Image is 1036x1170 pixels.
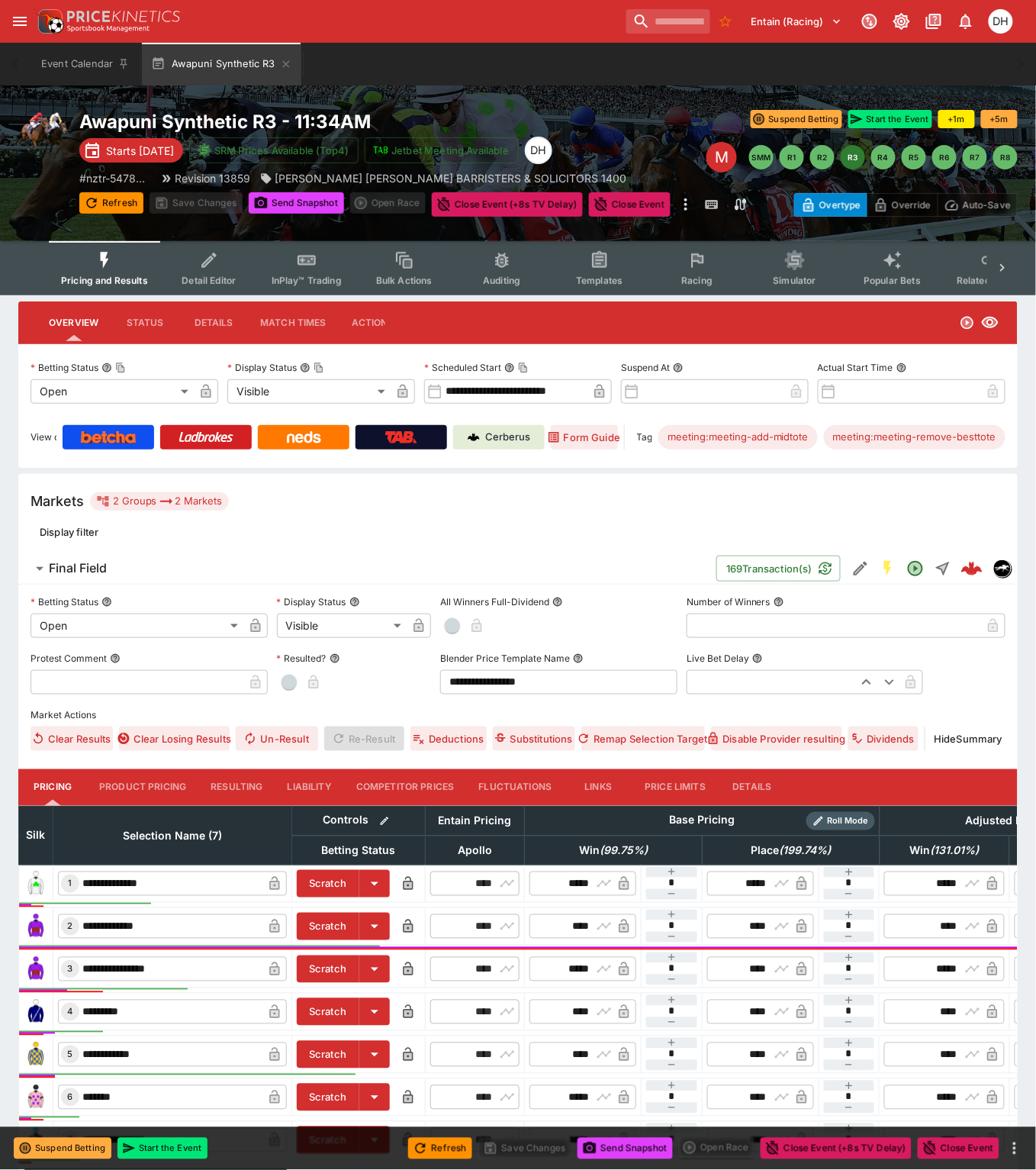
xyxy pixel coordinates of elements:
button: Connected to PK [856,8,883,35]
button: Close Event (+8s TV Delay) [761,1138,912,1159]
img: nztr [994,560,1011,577]
button: Override [867,193,938,217]
button: Overview [37,305,111,341]
span: Detail Editor [182,275,236,286]
button: Product Pricing [87,769,198,806]
button: Refresh [79,192,143,214]
button: Scratch [297,913,359,940]
button: Pricing [18,769,87,806]
button: All Winners Full-Dividend [552,597,563,608]
img: Sportsbook Management [67,25,150,32]
button: Close Event [589,192,671,217]
em: ( 99.75 %) [600,842,648,860]
button: Betting StatusCopy To Clipboard [101,363,112,373]
p: Blender Price Template Name [440,652,570,665]
div: Betting Target: cerberus [658,425,818,450]
span: 3 [65,964,76,975]
label: View on : [31,425,56,450]
p: Protest Comment [31,652,107,665]
h5: Markets [31,492,84,510]
span: Pricing and Results [61,275,148,286]
img: runner 1 [24,872,48,896]
button: Event Calendar [32,43,139,85]
th: Silk [19,806,53,865]
img: logo-cerberus--red.svg [961,558,983,579]
div: Visible [277,614,407,638]
button: Scratch [297,1084,359,1111]
button: Details [718,769,787,806]
span: Selection Name (7) [106,827,239,846]
div: Open [31,614,243,638]
div: Start From [794,193,1018,217]
button: Blender Price Template Name [573,653,584,664]
p: Cerberus [486,430,531,445]
div: Base Pricing [663,811,741,830]
button: Daniel Hooper [984,5,1018,38]
img: PriceKinetics [67,11,180,22]
p: Display Status [277,595,346,608]
span: InPlay™ Trading [272,275,342,286]
div: EVANS HENDERSON BARRISTERS & SOLICITORS 1400 [260,170,627,186]
button: Scratch [297,998,359,1026]
button: Scratch [297,1041,359,1068]
button: SMM [749,145,774,169]
span: 6 [65,1092,76,1103]
button: Suspend Betting [14,1138,111,1159]
button: 169Transaction(s) [716,556,841,582]
th: Apollo [426,836,525,865]
div: Show/hide Price Roll mode configuration. [806,812,875,830]
p: Suspend At [621,361,670,374]
button: R4 [871,145,896,169]
p: Copy To Clipboard [79,170,151,186]
p: Auto-Save [963,197,1011,213]
span: Related Events [957,275,1023,286]
span: Roll Mode [822,815,875,828]
button: Protest Comment [110,653,121,664]
h6: Final Field [49,560,107,576]
span: Win(99.75%) [562,842,664,860]
div: 2 Groups 2 Markets [96,492,223,511]
button: Live Bet Delay [752,653,763,664]
img: Betcha [81,431,136,443]
button: open drawer [6,8,34,35]
em: ( 131.01 %) [931,842,980,860]
p: Resulted? [277,652,327,665]
button: Close Event (+8s TV Delay) [432,192,583,217]
p: Display Status [227,361,297,374]
button: Straight [929,555,957,582]
button: Awapuni Synthetic R3 [142,43,301,85]
button: Price Limits [632,769,718,806]
a: acadd8af-a2f6-4292-b9dc-954c829bcb84 [957,553,987,584]
div: split button [350,192,426,214]
span: Simulator [774,275,816,286]
img: runner 2 [24,914,48,939]
button: Start the Event [848,110,932,128]
div: Betting Target: cerberus [824,425,1005,450]
svg: Open [906,559,925,578]
button: Auto-Save [938,193,1018,217]
label: Market Actions [31,704,1005,727]
img: Ladbrokes [179,431,234,443]
span: 4 [65,1007,76,1017]
button: Remap Selection Target [581,727,706,751]
button: Disable Provider resulting [711,727,842,751]
button: Status [111,305,179,341]
th: Entain Pricing [426,806,525,836]
img: jetbet-logo.svg [373,143,388,158]
span: Betting Status [305,842,413,860]
button: Open [902,555,929,582]
button: Dividends [848,727,918,751]
button: Competitor Prices [344,769,467,806]
button: Actions [339,305,407,341]
span: Racing [681,275,713,286]
p: [PERSON_NAME] [PERSON_NAME] BARRISTERS & SOLICITORS 1400 [275,170,627,186]
button: R6 [932,145,957,169]
button: Deductions [410,727,487,751]
span: Templates [576,275,623,286]
button: Close Event [918,1138,999,1159]
span: Win(131.01%) [893,842,996,860]
div: Dan Hooper [525,137,552,164]
button: SGM Enabled [874,555,902,582]
button: Edit Detail [847,555,874,582]
span: 2 [65,921,76,932]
